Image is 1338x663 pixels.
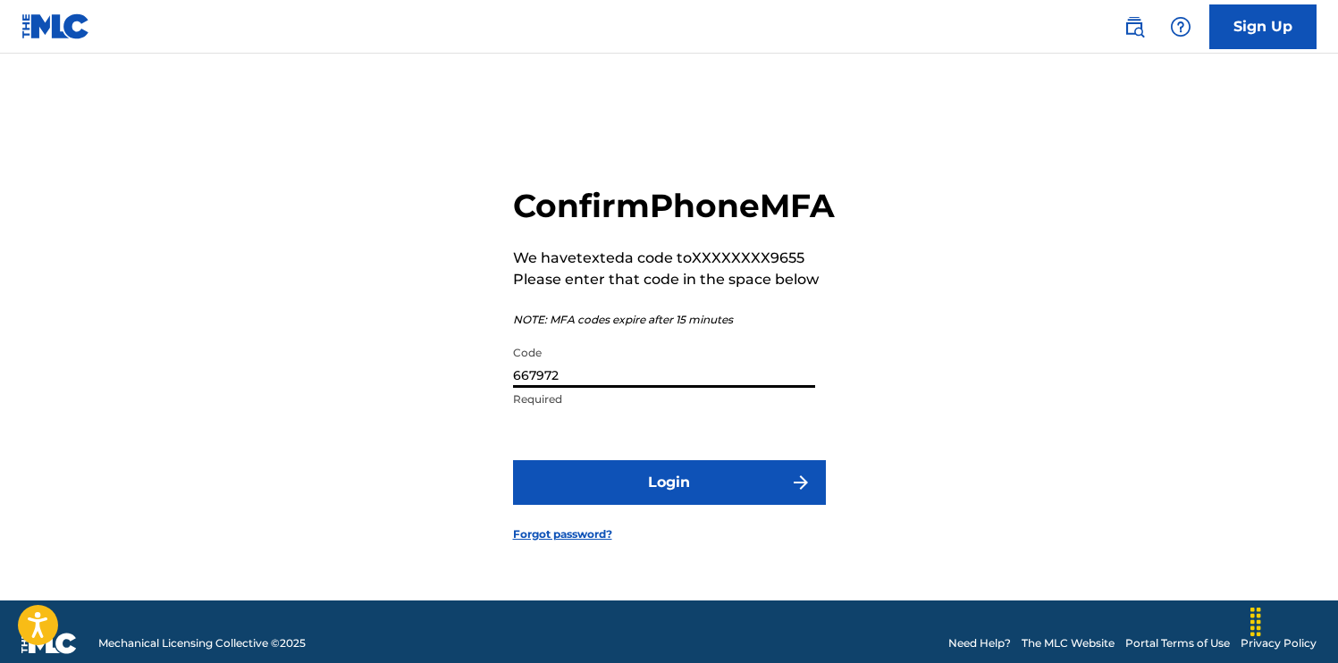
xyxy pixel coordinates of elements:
img: f7272a7cc735f4ea7f67.svg [790,472,812,493]
a: Need Help? [948,635,1011,651]
img: logo [21,633,77,654]
p: We have texted a code to XXXXXXXX9655 [513,248,835,269]
button: Login [513,460,826,505]
div: Help [1163,9,1199,45]
a: The MLC Website [1022,635,1115,651]
img: search [1123,16,1145,38]
a: Forgot password? [513,526,612,542]
a: Privacy Policy [1241,635,1317,651]
p: Required [513,391,815,407]
p: Please enter that code in the space below [513,269,835,290]
img: help [1170,16,1191,38]
img: MLC Logo [21,13,90,39]
a: Public Search [1116,9,1152,45]
iframe: Chat Widget [1249,577,1338,663]
p: NOTE: MFA codes expire after 15 minutes [513,312,835,328]
a: Portal Terms of Use [1125,635,1230,651]
div: Drag [1241,595,1270,649]
a: Sign Up [1209,4,1317,49]
h2: Confirm Phone MFA [513,186,835,226]
span: Mechanical Licensing Collective © 2025 [98,635,306,651]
